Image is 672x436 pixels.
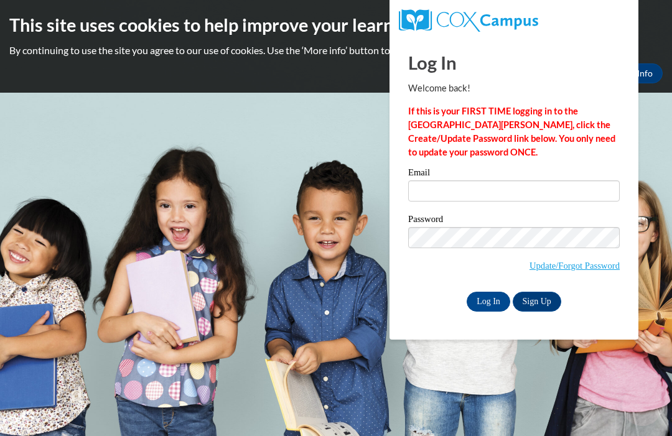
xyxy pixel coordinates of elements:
label: Email [408,168,620,180]
label: Password [408,215,620,227]
iframe: Button to launch messaging window [622,386,662,426]
input: Log In [467,292,510,312]
strong: If this is your FIRST TIME logging in to the [GEOGRAPHIC_DATA][PERSON_NAME], click the Create/Upd... [408,106,615,157]
a: Update/Forgot Password [530,261,620,271]
a: Sign Up [513,292,561,312]
h2: This site uses cookies to help improve your learning experience. [9,12,663,37]
p: Welcome back! [408,81,620,95]
p: By continuing to use the site you agree to our use of cookies. Use the ‘More info’ button to read... [9,44,663,57]
h1: Log In [408,50,620,75]
img: COX Campus [399,9,538,32]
